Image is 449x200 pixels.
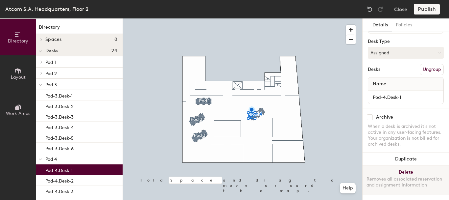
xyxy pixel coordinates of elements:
span: Layout [11,74,26,80]
div: When a desk is archived it's not active in any user-facing features. Your organization is not bil... [368,124,444,147]
button: Ungroup [420,64,444,75]
button: Policies [392,18,416,32]
h1: Directory [36,24,123,34]
button: Duplicate [363,153,449,166]
button: DeleteRemoves all associated reservation and assignment information [363,166,449,195]
span: Directory [8,38,28,44]
span: Pod 1 [45,60,56,65]
p: Pod-3.Desk-4 [45,123,74,130]
div: Archive [376,115,393,120]
div: Atcom S.A. Headquarters, Floor 2 [5,5,88,13]
button: Assigned [368,47,444,59]
p: Pod-4.Desk-1 [45,166,73,173]
span: Pod 4 [45,157,57,162]
p: Pod-4.Desk-3 [45,187,74,194]
button: Details [368,18,392,32]
div: Desk Type [368,39,444,44]
div: Removes all associated reservation and assignment information [366,176,445,188]
p: Pod-3.Desk-5 [45,133,74,141]
span: Pod 3 [45,82,57,88]
button: Close [394,4,407,14]
img: Redo [377,6,384,13]
button: Help [340,183,356,193]
span: Work Areas [6,111,30,116]
p: Pod-4.Desk-2 [45,176,74,184]
img: Undo [366,6,373,13]
span: 0 [114,37,117,42]
p: Pod-3.Desk-2 [45,102,74,109]
input: Unnamed desk [369,93,442,102]
span: Name [369,78,390,90]
span: 24 [111,48,117,53]
p: Pod-3.Desk-6 [45,144,74,152]
p: Pod-3.Desk-1 [45,91,73,99]
div: Desks [368,67,380,72]
span: Pod 2 [45,71,57,76]
span: Spaces [45,37,62,42]
span: Desks [45,48,58,53]
p: Pod-3.Desk-3 [45,112,74,120]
